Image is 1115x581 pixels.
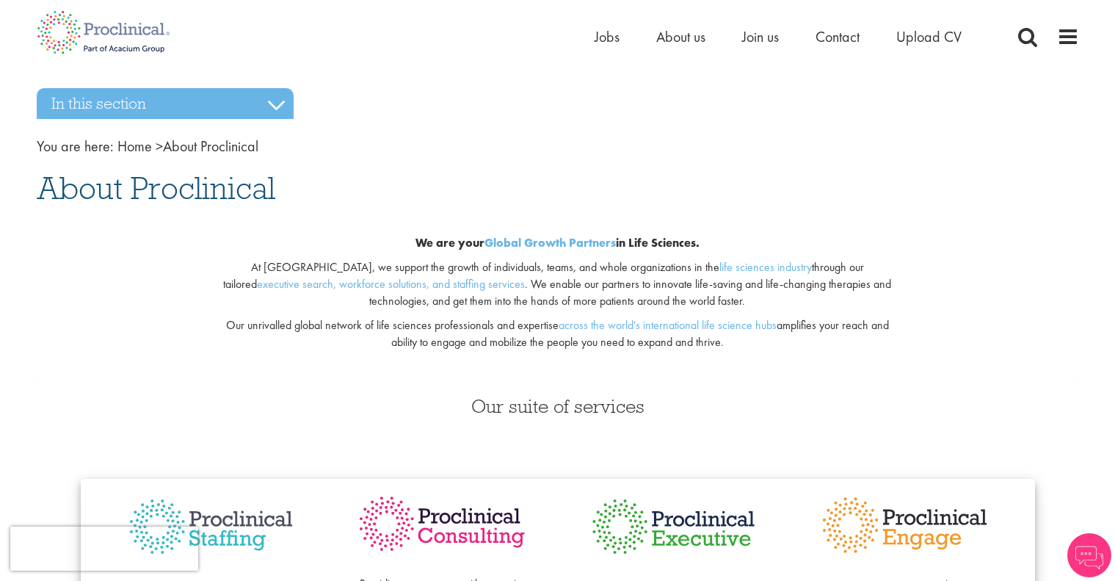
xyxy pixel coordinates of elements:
[484,235,616,250] a: Global Growth Partners
[214,317,901,351] p: Our unrivalled global network of life sciences professionals and expertise amplifies your reach a...
[816,27,860,46] a: Contact
[214,259,901,310] p: At [GEOGRAPHIC_DATA], we support the growth of individuals, teams, and whole organizations in the...
[356,494,529,555] img: Proclinical Consulting
[117,137,152,156] a: breadcrumb link to Home
[37,88,294,119] h3: In this section
[37,397,1079,416] h3: Our suite of services
[559,317,777,333] a: across the world's international life science hubs
[37,137,114,156] span: You are here:
[587,494,760,560] img: Proclinical Executive
[719,259,812,275] a: life sciences industry
[125,494,297,560] img: Proclinical Staffing
[656,27,705,46] a: About us
[257,276,525,292] a: executive search, workforce solutions, and staffing services
[1067,533,1111,577] img: Chatbot
[156,137,163,156] span: >
[415,235,700,250] b: We are your in Life Sciences.
[818,494,991,557] img: Proclinical Engage
[117,137,258,156] span: About Proclinical
[742,27,779,46] a: Join us
[896,27,962,46] a: Upload CV
[10,527,198,571] iframe: reCAPTCHA
[37,168,275,208] span: About Proclinical
[595,27,620,46] a: Jobs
